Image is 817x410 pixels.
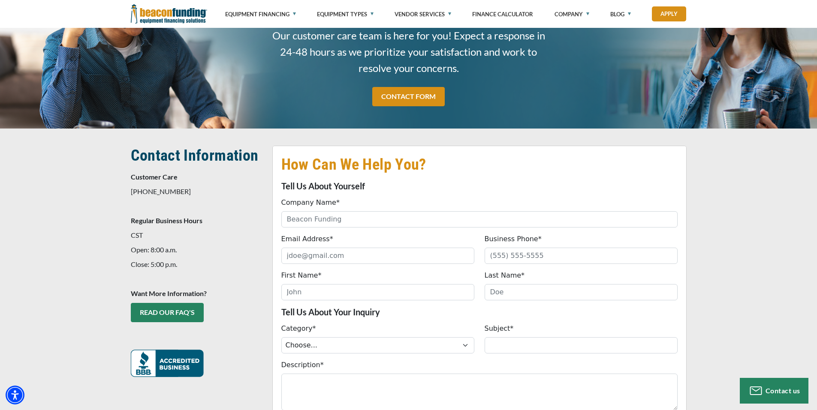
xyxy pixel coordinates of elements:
button: Contact us [740,378,808,404]
p: Tell Us About Yourself [281,181,678,191]
label: Category* [281,323,316,334]
label: Description* [281,360,324,370]
label: Email Address* [281,234,333,244]
input: Doe [485,284,678,300]
strong: Customer Care [131,173,178,181]
label: Business Phone* [485,234,542,244]
p: Tell Us About Your Inquiry [281,307,678,317]
p: CST [131,230,262,240]
a: CONTACT FORM [372,87,445,106]
span: Contact us [766,386,800,395]
label: Subject* [485,323,514,334]
input: jdoe@gmail.com [281,248,474,264]
input: John [281,284,474,300]
a: Apply [652,6,686,21]
h2: How Can We Help You? [281,155,678,174]
p: Close: 5:00 p.m. [131,259,262,269]
p: Open: 8:00 a.m. [131,245,262,255]
input: Beacon Funding [281,211,678,227]
h2: Contact Information [131,146,262,165]
p: [PHONE_NUMBER] [131,186,262,197]
a: READ OUR FAQ's - open in a new tab [131,303,204,322]
label: First Name* [281,270,322,281]
label: Company Name* [281,198,340,208]
input: (555) 555-5555 [485,248,678,264]
strong: Regular Business Hours [131,216,202,224]
span: Our customer care team is here for you! Expect a response in 24-48 hours as we prioritize your sa... [272,27,545,76]
div: Accessibility Menu [6,386,24,404]
img: READ OUR FAQ's [131,350,204,377]
strong: Want More Information? [131,289,207,297]
label: Last Name* [485,270,525,281]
